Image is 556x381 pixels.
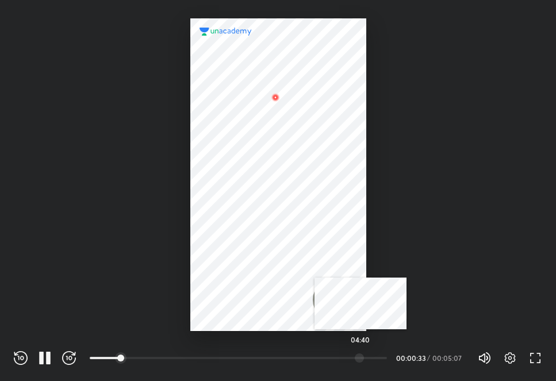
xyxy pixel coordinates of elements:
[432,355,464,361] div: 00:05:07
[200,28,252,36] img: logo.2a7e12a2.svg
[396,355,425,361] div: 00:00:33
[351,336,370,343] h5: 04:40
[427,355,430,361] div: /
[269,91,282,105] img: wMgqJGBwKWe8AAAAABJRU5ErkJggg==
